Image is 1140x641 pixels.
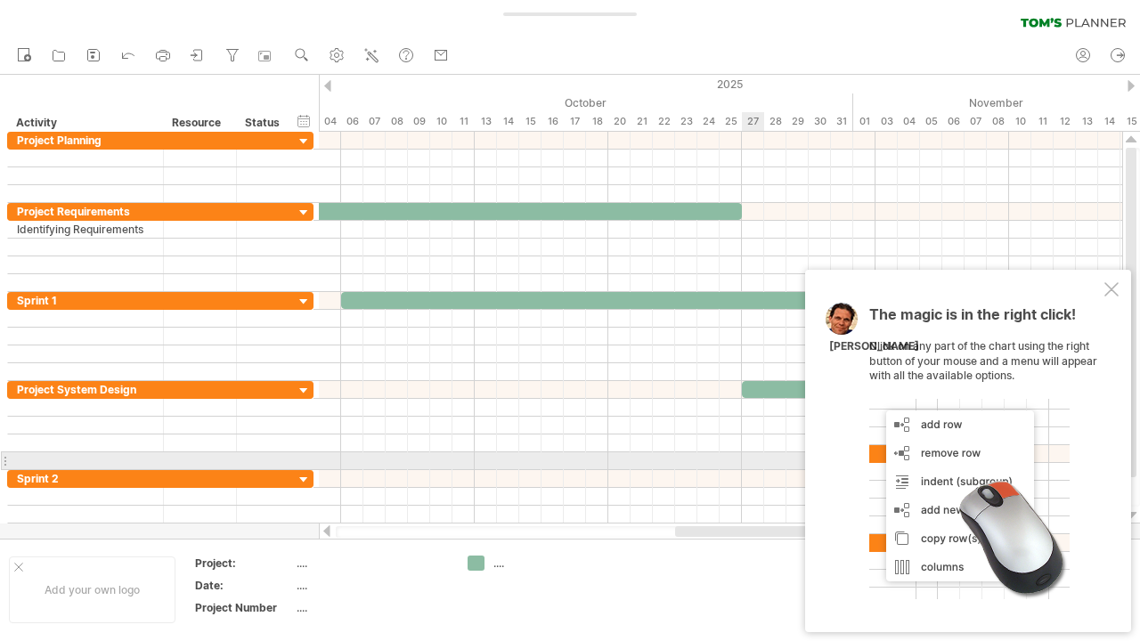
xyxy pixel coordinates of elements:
div: Tuesday, 11 November 2025 [1031,112,1054,131]
div: Friday, 10 October 2025 [430,112,452,131]
div: Monday, 6 October 2025 [341,112,363,131]
div: Friday, 24 October 2025 [697,112,720,131]
div: Thursday, 6 November 2025 [942,112,965,131]
div: Monday, 20 October 2025 [608,112,631,131]
div: .... [297,600,446,615]
div: Monday, 10 November 2025 [1009,112,1031,131]
div: Thursday, 23 October 2025 [675,112,697,131]
div: .... [297,556,446,571]
div: Friday, 17 October 2025 [564,112,586,131]
div: Tuesday, 21 October 2025 [631,112,653,131]
div: Friday, 14 November 2025 [1098,112,1120,131]
div: Saturday, 11 October 2025 [452,112,475,131]
div: [PERSON_NAME] [829,339,919,354]
span: The magic is in the right click! [869,305,1076,332]
div: Wednesday, 12 November 2025 [1054,112,1076,131]
div: October 2025 [252,93,853,112]
div: Saturday, 18 October 2025 [586,112,608,131]
div: Project: [195,556,293,571]
div: Activity [16,114,153,132]
div: .... [297,578,446,593]
div: Saturday, 8 November 2025 [987,112,1009,131]
div: Click on any part of the chart using the right button of your mouse and a menu will appear with a... [869,307,1101,599]
div: Status [245,114,284,132]
div: Sprint 2 [17,470,154,487]
div: Project System Design [17,381,154,398]
div: Tuesday, 28 October 2025 [764,112,786,131]
div: Friday, 31 October 2025 [831,112,853,131]
div: Sprint 1 [17,292,154,309]
div: Date: [195,578,293,593]
div: Tuesday, 7 October 2025 [363,112,386,131]
div: Project Number [195,600,293,615]
div: Wednesday, 29 October 2025 [786,112,809,131]
div: Wednesday, 22 October 2025 [653,112,675,131]
div: Monday, 27 October 2025 [742,112,764,131]
div: Project Planning [17,132,154,149]
div: Thursday, 9 October 2025 [408,112,430,131]
div: Monday, 3 November 2025 [875,112,898,131]
div: Project Requirements [17,203,154,220]
div: Monday, 13 October 2025 [475,112,497,131]
div: Wednesday, 5 November 2025 [920,112,942,131]
div: Thursday, 16 October 2025 [541,112,564,131]
div: Thursday, 30 October 2025 [809,112,831,131]
div: Saturday, 1 November 2025 [853,112,875,131]
div: Saturday, 25 October 2025 [720,112,742,131]
div: Saturday, 4 October 2025 [319,112,341,131]
div: Add your own logo [9,556,175,623]
div: Wednesday, 8 October 2025 [386,112,408,131]
div: Friday, 7 November 2025 [965,112,987,131]
div: Thursday, 13 November 2025 [1076,112,1098,131]
div: Wednesday, 15 October 2025 [519,112,541,131]
div: Tuesday, 4 November 2025 [898,112,920,131]
div: Identifying Requirements [17,221,154,238]
div: Resource [172,114,226,132]
div: Tuesday, 14 October 2025 [497,112,519,131]
div: .... [493,556,590,571]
